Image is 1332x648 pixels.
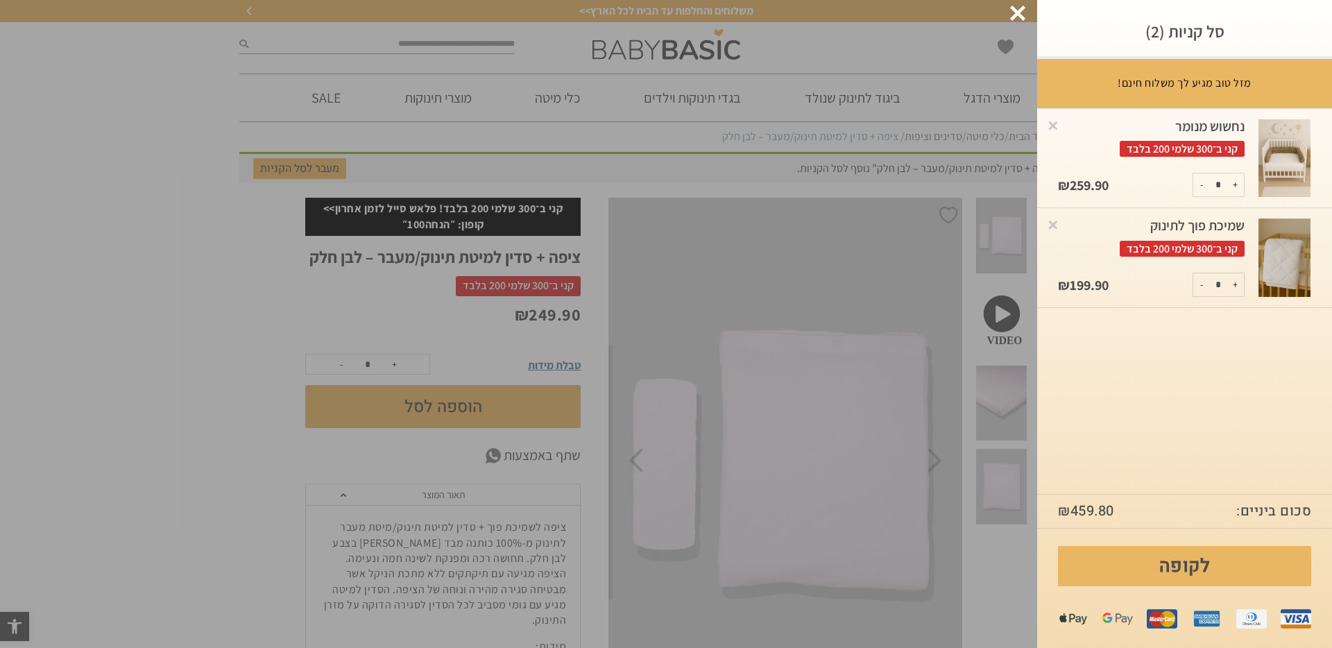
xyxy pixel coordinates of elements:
[1204,173,1232,196] input: כמות המוצר
[1193,173,1211,196] button: -
[1236,502,1311,521] strong: סכום ביניים:
[1058,604,1088,634] img: apple%20pay.png
[1058,119,1245,157] div: נחשוש מנומר
[1058,501,1114,521] bdi: 459.80
[1058,176,1070,194] span: ₪
[1227,173,1244,196] button: +
[1058,119,1245,164] a: נחשוש מנומרקני ב־300 שלמי 200 בלבד
[1191,604,1222,634] img: amex.png
[1102,604,1133,634] img: gpay.png
[1227,273,1244,296] button: +
[1204,273,1232,296] input: כמות המוצר
[1058,276,1109,294] bdi: 199.90
[1058,219,1245,264] a: שמיכת פוך לתינוקקני ב־300 שלמי 200 בלבד
[1281,604,1311,634] img: visa.png
[1236,604,1267,634] img: diners.png
[1058,546,1311,586] a: לקופה
[1046,217,1060,231] a: Remove this item
[1058,21,1311,42] h3: סל קניות (2)
[1118,76,1252,91] p: מזל טוב מגיע לך משלוח חינם!
[1058,219,1245,257] div: שמיכת פוך לתינוק
[1058,276,1070,294] span: ₪
[1058,176,1109,194] bdi: 259.90
[1120,241,1245,257] span: קני ב־300 שלמי 200 בלבד
[1058,501,1070,521] span: ₪
[1046,118,1060,132] a: Remove this item
[1147,604,1177,634] img: mastercard.png
[1193,273,1211,296] button: -
[1120,141,1245,157] span: קני ב־300 שלמי 200 בלבד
